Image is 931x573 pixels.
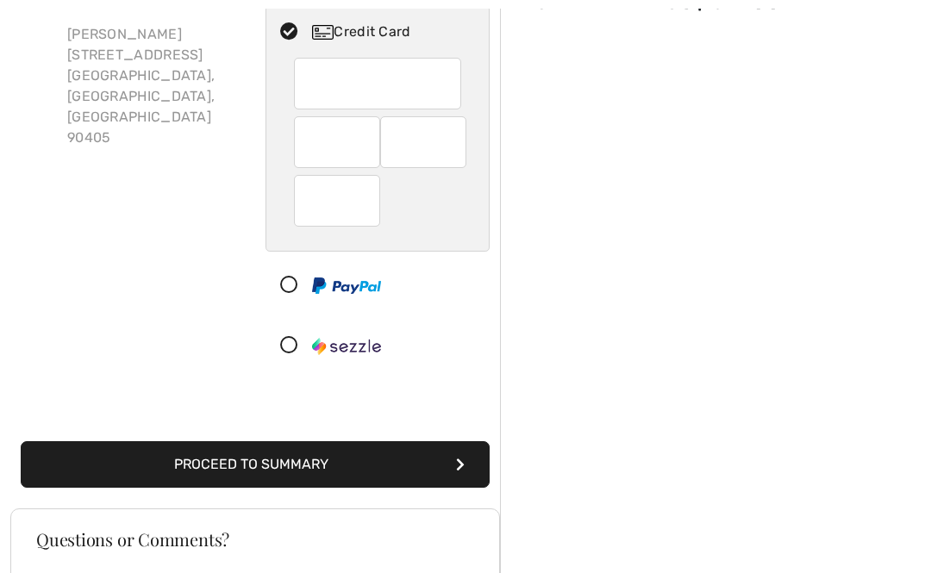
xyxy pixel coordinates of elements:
[308,181,369,221] iframe: Secure Credit Card Frame - CVV
[21,441,490,488] button: Proceed to Summary
[53,10,245,162] div: [PERSON_NAME] [STREET_ADDRESS] [GEOGRAPHIC_DATA], [GEOGRAPHIC_DATA], [GEOGRAPHIC_DATA] 90405
[312,25,334,40] img: Credit Card
[394,122,455,162] iframe: Secure Credit Card Frame - Expiration Year
[36,531,474,548] h3: Questions or Comments?
[312,277,381,294] img: PayPal
[308,122,369,162] iframe: Secure Credit Card Frame - Expiration Month
[312,338,381,355] img: Sezzle
[308,64,450,103] iframe: Secure Credit Card Frame - Credit Card Number
[312,22,478,42] div: Credit Card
